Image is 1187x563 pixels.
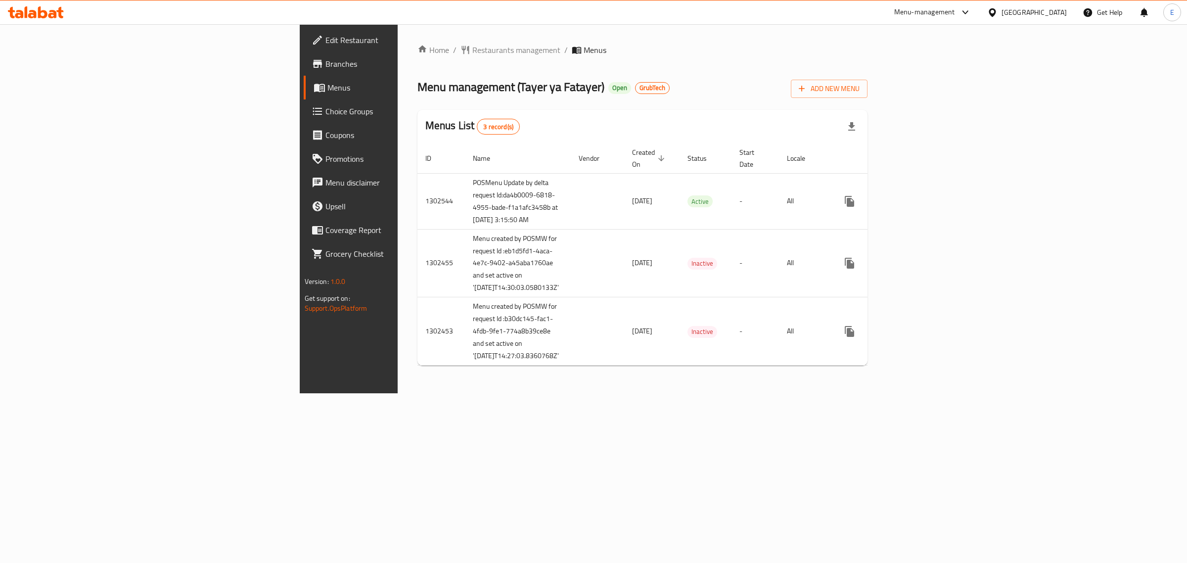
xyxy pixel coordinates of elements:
[862,320,885,343] button: Change Status
[465,297,571,366] td: Menu created by POSMW for request Id :b30dc145-fac1-4fdb-9fe1-774a8b39ce8e and set active on '[DA...
[417,44,868,56] nav: breadcrumb
[636,84,669,92] span: GrubTech
[838,320,862,343] button: more
[325,200,490,212] span: Upsell
[472,44,560,56] span: Restaurants management
[579,152,612,164] span: Vendor
[325,34,490,46] span: Edit Restaurant
[608,84,631,92] span: Open
[840,115,864,139] div: Export file
[477,119,520,135] div: Total records count
[304,28,498,52] a: Edit Restaurant
[799,83,860,95] span: Add New Menu
[632,256,652,269] span: [DATE]
[687,196,713,207] span: Active
[304,147,498,171] a: Promotions
[791,80,867,98] button: Add New Menu
[731,173,779,229] td: -
[894,6,955,18] div: Menu-management
[304,242,498,266] a: Grocery Checklist
[787,152,818,164] span: Locale
[608,82,631,94] div: Open
[632,325,652,337] span: [DATE]
[862,251,885,275] button: Change Status
[1002,7,1067,18] div: [GEOGRAPHIC_DATA]
[460,44,560,56] a: Restaurants management
[838,251,862,275] button: more
[731,229,779,297] td: -
[304,218,498,242] a: Coverage Report
[305,292,350,305] span: Get support on:
[327,82,490,94] span: Menus
[779,229,830,297] td: All
[779,297,830,366] td: All
[417,76,604,98] span: Menu management ( Tayer ya Fatayer )
[477,122,519,132] span: 3 record(s)
[305,275,329,288] span: Version:
[687,326,717,338] div: Inactive
[830,143,941,174] th: Actions
[304,171,498,194] a: Menu disclaimer
[325,177,490,188] span: Menu disclaimer
[739,146,767,170] span: Start Date
[304,123,498,147] a: Coupons
[584,44,606,56] span: Menus
[305,302,367,315] a: Support.OpsPlatform
[632,194,652,207] span: [DATE]
[325,153,490,165] span: Promotions
[325,105,490,117] span: Choice Groups
[687,258,717,269] span: Inactive
[425,118,520,135] h2: Menus List
[325,129,490,141] span: Coupons
[731,297,779,366] td: -
[465,173,571,229] td: POSMenu Update by delta request Id:da4b0009-6818-4955-bade-f1a1afc3458b at [DATE] 3:15:50 AM
[304,99,498,123] a: Choice Groups
[687,326,717,337] span: Inactive
[417,143,941,366] table: enhanced table
[473,152,503,164] span: Name
[779,173,830,229] td: All
[325,58,490,70] span: Branches
[325,224,490,236] span: Coverage Report
[304,76,498,99] a: Menus
[1170,7,1174,18] span: E
[862,189,885,213] button: Change Status
[687,195,713,207] div: Active
[425,152,444,164] span: ID
[330,275,346,288] span: 1.0.0
[304,194,498,218] a: Upsell
[687,258,717,270] div: Inactive
[325,248,490,260] span: Grocery Checklist
[687,152,720,164] span: Status
[304,52,498,76] a: Branches
[465,229,571,297] td: Menu created by POSMW for request Id :eb1d5fd1-4aca-4e7c-9402-a45aba1760ae and set active on '[DA...
[838,189,862,213] button: more
[632,146,668,170] span: Created On
[564,44,568,56] li: /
